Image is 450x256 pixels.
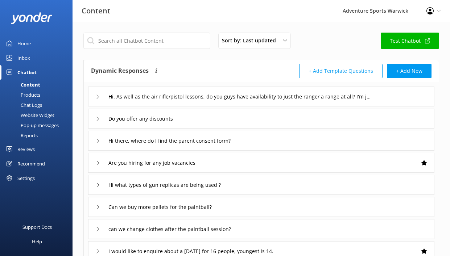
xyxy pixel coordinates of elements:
[17,65,37,80] div: Chatbot
[83,33,210,49] input: Search all Chatbot Content
[11,12,53,24] img: yonder-white-logo.png
[17,142,35,156] div: Reviews
[32,234,42,249] div: Help
[91,64,149,78] h4: Dynamic Responses
[17,51,30,65] div: Inbox
[4,120,73,130] a: Pop-up messages
[4,130,38,140] div: Reports
[4,120,59,130] div: Pop-up messages
[82,5,110,17] h3: Content
[4,80,40,90] div: Content
[17,156,45,171] div: Recommend
[17,36,31,51] div: Home
[381,33,439,49] a: Test Chatbot
[17,171,35,185] div: Settings
[4,100,42,110] div: Chat Logs
[4,90,73,100] a: Products
[222,37,280,45] span: Sort by: Last updated
[22,220,52,234] div: Support Docs
[4,110,73,120] a: Website Widget
[4,130,73,140] a: Reports
[4,110,54,120] div: Website Widget
[4,100,73,110] a: Chat Logs
[299,64,383,78] button: + Add Template Questions
[4,80,73,90] a: Content
[387,64,432,78] button: + Add New
[4,90,40,100] div: Products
